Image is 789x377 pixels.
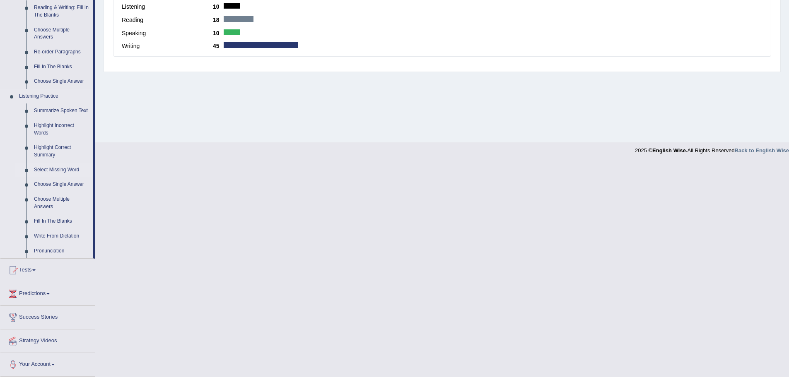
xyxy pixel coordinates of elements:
a: Pronunciation [30,244,93,259]
div: 2025 © All Rights Reserved [635,142,789,154]
a: Choose Multiple Answers [30,23,93,45]
b: 45 [213,43,224,49]
a: Listening Practice [15,89,93,104]
a: Reading & Writing: Fill In The Blanks [30,0,93,22]
strong: English Wise. [652,147,687,154]
b: 10 [213,30,224,36]
a: Write From Dictation [30,229,93,244]
a: Fill In The Blanks [30,214,93,229]
a: Tests [0,259,95,279]
a: Summarize Spoken Text [30,103,93,118]
a: Choose Single Answer [30,74,93,89]
a: Choose Single Answer [30,177,93,192]
a: Select Missing Word [30,163,93,178]
a: Predictions [0,282,95,303]
label: Writing [122,42,213,50]
a: Highlight Correct Summary [30,140,93,162]
a: Choose Multiple Answers [30,192,93,214]
label: Speaking [122,29,213,38]
a: Fill In The Blanks [30,60,93,74]
a: Success Stories [0,306,95,327]
a: Strategy Videos [0,329,95,350]
a: Highlight Incorrect Words [30,118,93,140]
b: 10 [213,3,224,10]
b: 18 [213,17,224,23]
a: Your Account [0,353,95,374]
a: Re-order Paragraphs [30,45,93,60]
label: Listening [122,2,213,11]
label: Reading [122,16,213,24]
a: Back to English Wise [735,147,789,154]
